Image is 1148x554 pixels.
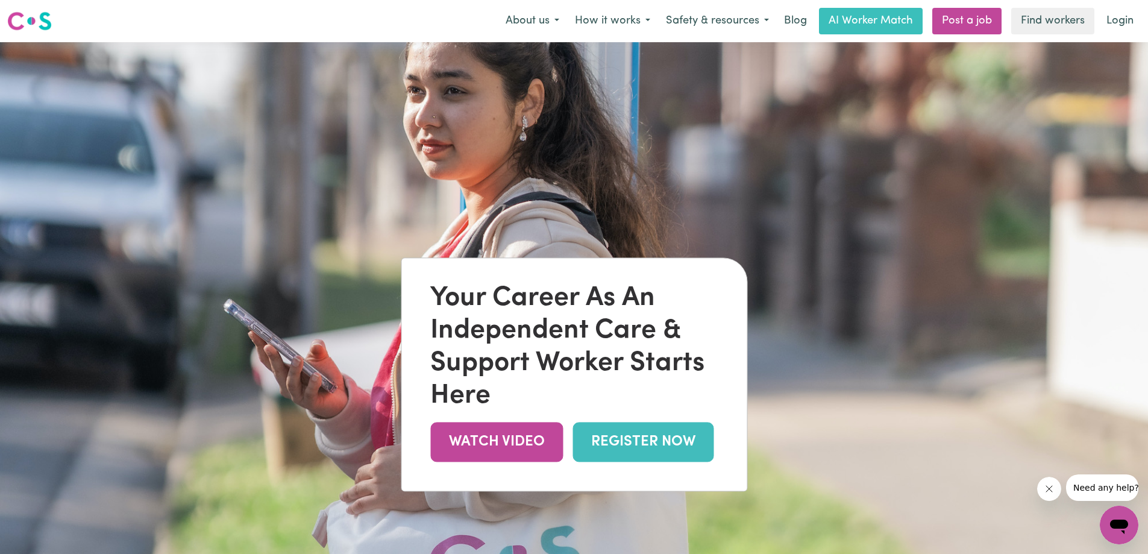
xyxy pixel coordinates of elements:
a: WATCH VIDEO [430,423,563,462]
a: Blog [777,8,814,34]
a: Careseekers logo [7,7,52,35]
iframe: Button to launch messaging window [1100,506,1138,544]
button: About us [498,8,567,34]
span: Need any help? [7,8,73,18]
div: Your Career As An Independent Care & Support Worker Starts Here [430,283,718,413]
img: Careseekers logo [7,10,52,32]
a: Post a job [932,8,1002,34]
button: Safety & resources [658,8,777,34]
a: Login [1099,8,1141,34]
button: How it works [567,8,658,34]
iframe: Close message [1037,477,1061,501]
a: REGISTER NOW [572,423,714,462]
a: AI Worker Match [819,8,923,34]
iframe: Message from company [1066,474,1138,501]
a: Find workers [1011,8,1094,34]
